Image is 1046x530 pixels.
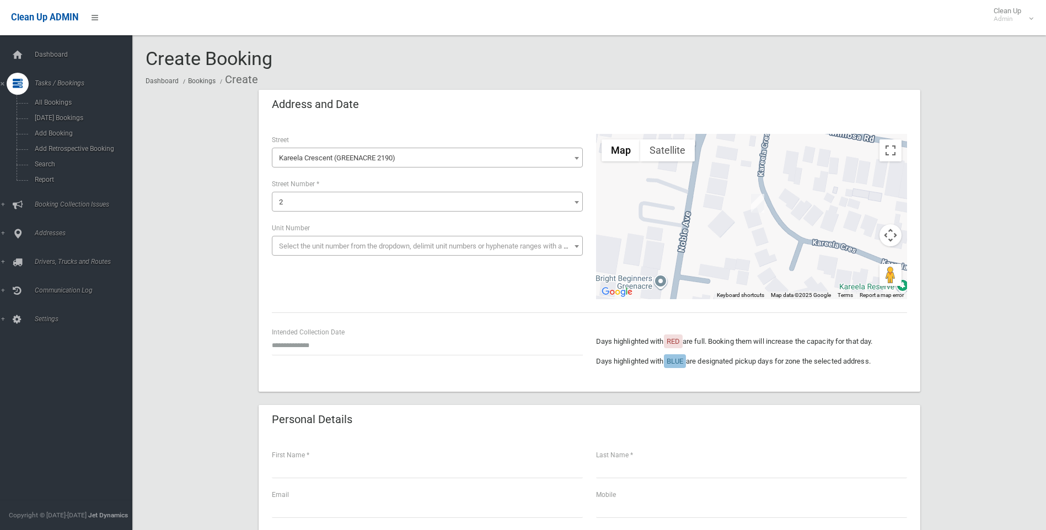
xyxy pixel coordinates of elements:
span: Dashboard [31,51,141,58]
button: Toggle fullscreen view [879,139,902,161]
span: Select the unit number from the dropdown, delimit unit numbers or hyphenate ranges with a comma [279,242,587,250]
span: BLUE [667,357,683,365]
span: Search [31,160,131,168]
button: Show satellite imagery [640,139,695,161]
span: Create Booking [146,47,272,69]
span: Tasks / Bookings [31,79,141,87]
span: Kareela Crescent (GREENACRE 2190) [272,148,583,167]
span: [DATE] Bookings [31,114,131,122]
span: 2 [272,192,583,212]
span: All Bookings [31,99,131,106]
span: Add Booking [31,129,131,137]
span: Communication Log [31,286,141,294]
span: Report [31,176,131,183]
span: 2 [275,194,580,210]
strong: Jet Dynamics [88,511,128,519]
a: Bookings [188,77,216,85]
span: Add Retrospective Booking [31,145,131,153]
a: Dashboard [146,77,179,85]
small: Admin [994,15,1021,23]
span: Drivers, Trucks and Routes [31,258,141,266]
span: Clean Up ADMIN [11,12,78,23]
button: Show street map [602,139,640,161]
span: 2 [279,198,283,206]
header: Address and Date [259,94,372,115]
a: Open this area in Google Maps (opens a new window) [599,285,635,299]
span: RED [667,337,680,345]
button: Keyboard shortcuts [717,291,764,299]
p: Days highlighted with are designated pickup days for zone the selected address. [596,355,907,368]
a: Report a map error [860,292,904,298]
p: Days highlighted with are full. Booking them will increase the capacity for that day. [596,335,907,348]
header: Personal Details [259,409,366,430]
span: Map data ©2025 Google [771,292,831,298]
button: Drag Pegman onto the map to open Street View [879,264,902,286]
button: Map camera controls [879,224,902,246]
span: Addresses [31,229,141,237]
span: Booking Collection Issues [31,201,141,208]
li: Create [217,69,258,90]
span: Copyright © [DATE]-[DATE] [9,511,87,519]
span: Clean Up [988,7,1032,23]
span: Kareela Crescent (GREENACRE 2190) [275,150,580,166]
div: 2 Kareela Crescent, GREENACRE NSW 2190 [751,194,764,213]
img: Google [599,285,635,299]
span: Settings [31,315,141,323]
a: Terms (opens in new tab) [838,292,853,298]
